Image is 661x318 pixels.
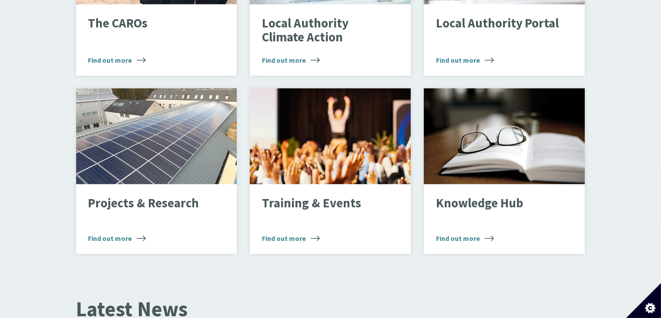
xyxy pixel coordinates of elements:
a: Training & Events Find out more [250,88,411,254]
p: Projects & Research [88,196,211,210]
p: Training & Events [262,196,386,210]
p: Local Authority Portal [436,17,560,30]
a: Knowledge Hub Find out more [424,88,585,254]
span: Find out more [436,55,494,65]
span: Find out more [436,233,494,244]
button: Set cookie preferences [626,283,661,318]
span: Find out more [88,233,146,244]
span: Find out more [262,233,320,244]
p: Knowledge Hub [436,196,560,210]
a: Projects & Research Find out more [76,88,237,254]
p: Local Authority Climate Action [262,17,386,44]
span: Find out more [262,55,320,65]
span: Find out more [88,55,146,65]
p: The CAROs [88,17,211,30]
